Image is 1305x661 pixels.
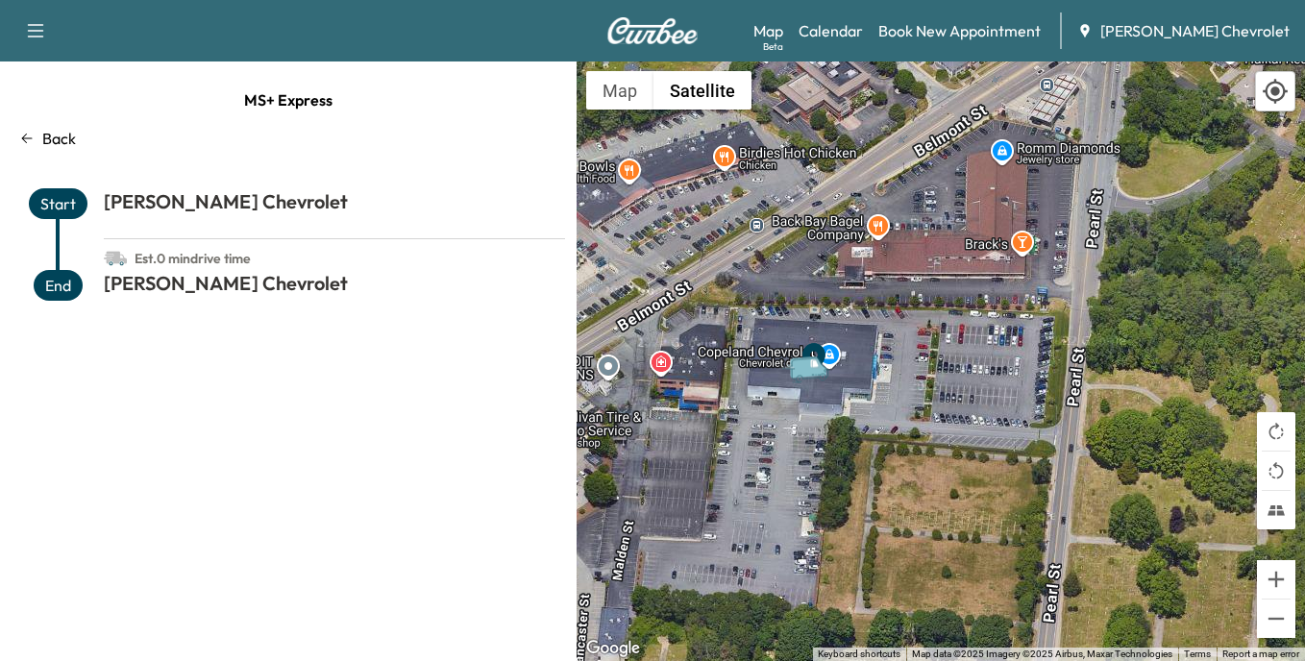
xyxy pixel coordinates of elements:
[795,330,833,369] gmp-advanced-marker: End Point
[1100,19,1290,42] span: [PERSON_NAME] Chevrolet
[753,19,783,42] a: MapBeta
[104,188,565,223] h1: [PERSON_NAME] Chevrolet
[1257,412,1295,451] button: Rotate map clockwise
[912,649,1172,659] span: Map data ©2025 Imagery ©2025 Airbus, Maxar Technologies
[581,636,645,661] img: Google
[586,71,653,110] button: Show street map
[1222,649,1299,659] a: Report a map error
[653,71,751,110] button: Show satellite imagery
[818,648,900,661] button: Keyboard shortcuts
[1257,600,1295,638] button: Zoom out
[763,39,783,54] div: Beta
[606,17,699,44] img: Curbee Logo
[135,250,251,267] span: Est. 0 min drive time
[34,270,83,301] span: End
[42,127,76,150] p: Back
[1184,649,1211,659] a: Terms (opens in new tab)
[581,636,645,661] a: Open this area in Google Maps (opens a new window)
[29,188,87,219] span: Start
[799,19,863,42] a: Calendar
[104,270,565,305] h1: [PERSON_NAME] Chevrolet
[1257,452,1295,490] button: Rotate map counterclockwise
[1255,71,1295,111] div: Recenter map
[1257,491,1295,529] button: Tilt map
[780,335,848,369] gmp-advanced-marker: Van
[1257,560,1295,599] button: Zoom in
[244,81,332,119] span: MS+ Express
[878,19,1041,42] a: Book New Appointment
